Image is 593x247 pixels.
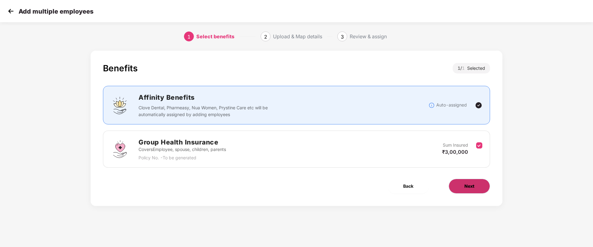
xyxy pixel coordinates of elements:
div: Select benefits [196,31,234,41]
p: Auto-assigned [436,102,467,108]
p: Covers Employee, spouse, children, parents [139,146,226,153]
img: svg+xml;base64,PHN2ZyB4bWxucz0iaHR0cDovL3d3dy53My5vcmcvMjAwMC9zdmciIHdpZHRoPSIzMCIgaGVpZ2h0PSIzMC... [6,6,15,16]
img: svg+xml;base64,PHN2ZyBpZD0iR3JvdXBfSGVhbHRoX0luc3VyYW5jZSIgZGF0YS1uYW1lPSJHcm91cCBIZWFsdGggSW5zdX... [111,140,129,158]
span: Back [403,183,413,190]
div: Upload & Map details [273,31,322,41]
span: 3 [341,34,344,40]
p: Add multiple employees [19,8,93,15]
p: Policy No. - To be generated [139,154,226,161]
div: Review & assign [350,31,387,41]
span: ₹3,00,000 [442,149,468,155]
span: 1 [462,65,467,71]
h2: Affinity Benefits [139,92,360,103]
span: Next [464,183,474,190]
img: svg+xml;base64,PHN2ZyBpZD0iQWZmaW5pdHlfQmVuZWZpdHMiIGRhdGEtbmFtZT0iQWZmaW5pdHkgQmVuZWZpdHMiIHhtbG... [111,96,129,115]
p: Clove Dental, Pharmeasy, Nua Women, Prystine Care etc will be automatically assigned by adding em... [139,104,272,118]
button: Back [388,179,429,194]
div: Benefits [103,63,138,73]
p: Sum Insured [443,142,468,149]
div: 1 / Selected [453,63,490,73]
img: svg+xml;base64,PHN2ZyBpZD0iVGljay0yNHgyNCIgeG1sbnM9Imh0dHA6Ly93d3cudzMub3JnLzIwMDAvc3ZnIiB3aWR0aD... [475,102,482,109]
img: svg+xml;base64,PHN2ZyBpZD0iSW5mb18tXzMyeDMyIiBkYXRhLW5hbWU9IkluZm8gLSAzMngzMiIgeG1sbnM9Imh0dHA6Ly... [429,102,435,108]
button: Next [449,179,490,194]
h2: Group Health Insurance [139,137,226,147]
span: 1 [187,34,190,40]
span: 2 [264,34,267,40]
